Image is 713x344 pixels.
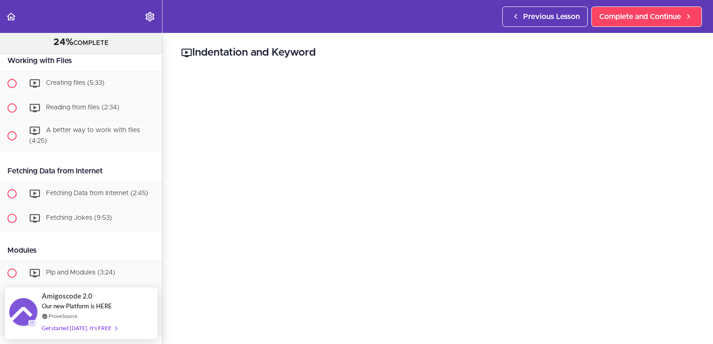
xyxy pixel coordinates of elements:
[42,302,112,310] span: Our new Platform is HERE
[29,127,140,144] span: A better way to work with files (4:25)
[502,6,588,27] a: Previous Lesson
[53,38,73,47] span: 24%
[46,269,115,276] span: Pip and Modules (3:24)
[9,298,37,328] img: provesource social proof notification image
[49,312,78,320] a: ProveSource
[42,291,92,301] span: Amigoscode 2.0
[591,6,702,27] a: Complete and Continue
[599,11,681,22] span: Complete and Continue
[46,80,104,86] span: Creating files (5:33)
[46,190,148,197] span: Fetching Data from Internet (2:45)
[181,45,694,61] h2: Indentation and Keyword
[523,11,580,22] span: Previous Lesson
[42,323,117,333] div: Get started [DATE]. It's FREE
[46,104,119,111] span: Reading from files (2:34)
[12,37,150,49] div: COMPLETE
[144,11,156,22] svg: Settings Menu
[46,215,112,221] span: Fetching Jokes (9:53)
[6,11,17,22] svg: Back to course curriculum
